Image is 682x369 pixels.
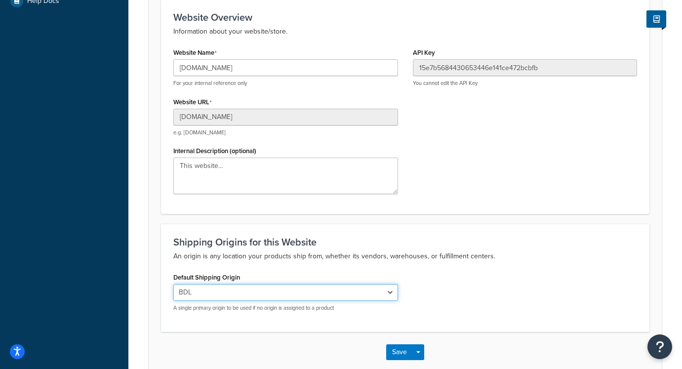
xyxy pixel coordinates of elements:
p: e.g. [DOMAIN_NAME] [173,129,398,136]
label: Website Name [173,49,217,57]
input: XDL713J089NBV22 [413,59,638,76]
h3: Shipping Origins for this Website [173,237,637,247]
button: Save [386,344,413,360]
button: Open Resource Center [647,334,672,359]
textarea: This website... [173,158,398,194]
label: Internal Description (optional) [173,147,256,155]
p: Information about your website/store. [173,26,637,38]
p: For your internal reference only [173,80,398,87]
p: A single primary origin to be used if no origin is assigned to a product [173,304,398,312]
button: Show Help Docs [646,10,666,28]
h3: Website Overview [173,12,637,23]
label: Default Shipping Origin [173,274,240,281]
label: API Key [413,49,435,56]
p: An origin is any location your products ship from, whether its vendors, warehouses, or fulfillmen... [173,250,637,262]
p: You cannot edit the API Key [413,80,638,87]
label: Website URL [173,98,212,106]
